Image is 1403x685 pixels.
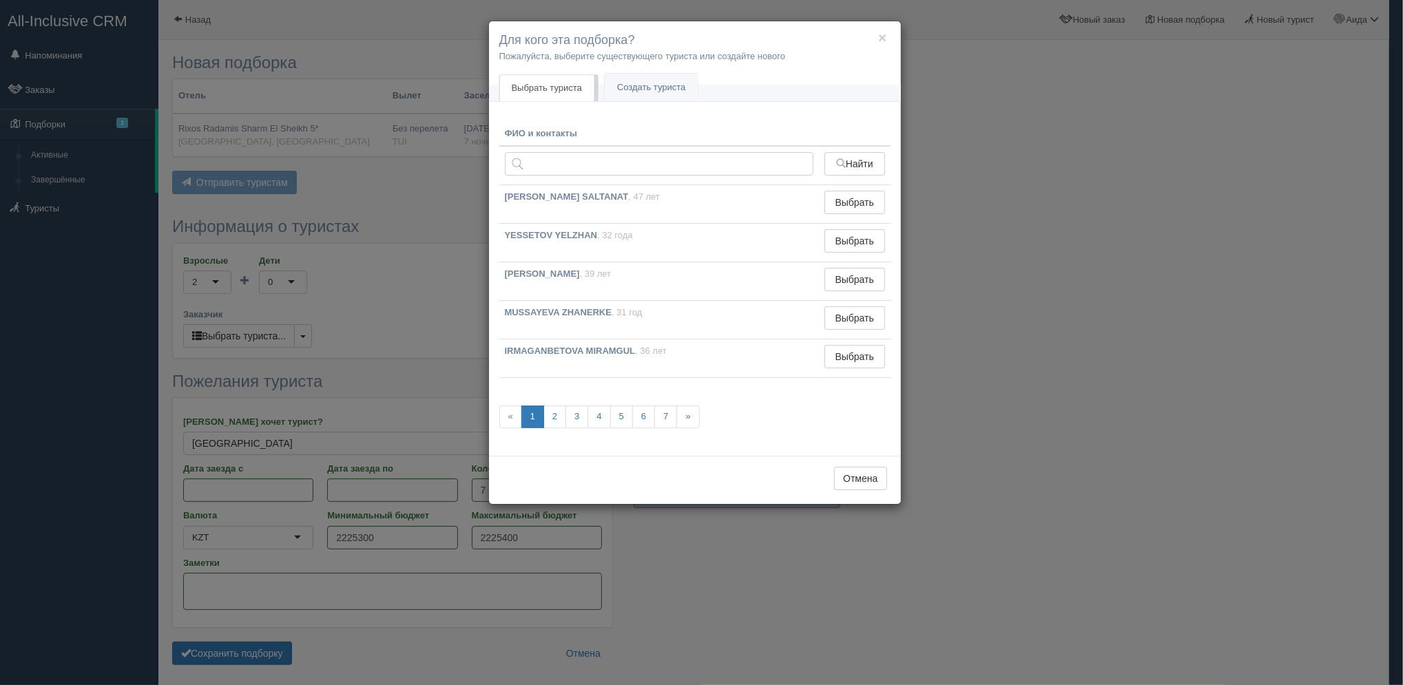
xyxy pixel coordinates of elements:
span: « [499,405,522,428]
a: 5 [610,405,633,428]
h4: Для кого эта подборка? [499,32,891,50]
button: Отмена [834,467,886,490]
b: MUSSAYEVA ZHANERKE [505,307,612,317]
a: 1 [521,405,544,428]
b: [PERSON_NAME] SALTANAT [505,191,629,202]
input: Поиск по ФИО, паспорту или контактам [505,152,814,176]
a: Создать туриста [605,74,698,102]
span: , 31 год [612,307,642,317]
span: , 36 лет [635,346,667,356]
a: 7 [654,405,677,428]
button: × [878,30,886,45]
button: Выбрать [824,345,884,368]
a: Выбрать туриста [499,74,594,102]
a: 6 [632,405,655,428]
span: , 47 лет [628,191,660,202]
button: Выбрать [824,306,884,330]
a: » [676,405,699,428]
b: [PERSON_NAME] [505,268,580,279]
span: , 39 лет [580,268,612,279]
a: 3 [565,405,588,428]
p: Пожалуйста, выберите существующего туриста или создайте нового [499,50,891,63]
button: Найти [824,152,884,176]
th: ФИО и контакты [499,122,820,147]
button: Выбрать [824,229,884,253]
b: YESSETOV YELZHAN [505,230,598,240]
a: 2 [543,405,566,428]
button: Выбрать [824,191,884,214]
b: IRMAGANBETOVA MIRAMGUL [505,346,636,356]
span: , 32 года [597,230,633,240]
a: 4 [588,405,610,428]
button: Выбрать [824,268,884,291]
